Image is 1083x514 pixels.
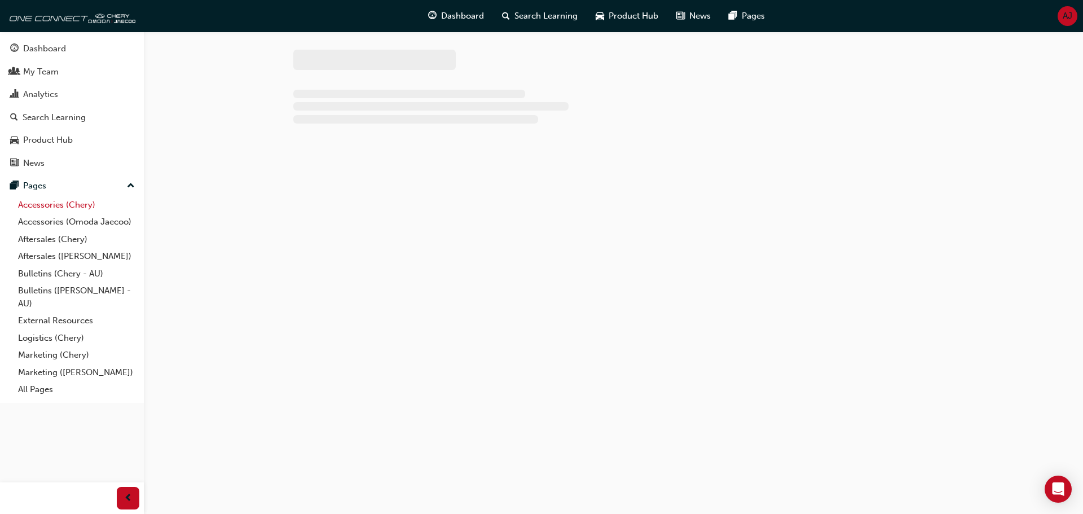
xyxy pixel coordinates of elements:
div: Product Hub [23,134,73,147]
span: search-icon [10,113,18,123]
span: guage-icon [10,44,19,54]
a: Bulletins (Chery - AU) [14,265,139,283]
a: Aftersales ([PERSON_NAME]) [14,248,139,265]
span: News [689,10,711,23]
span: guage-icon [428,9,437,23]
a: My Team [5,61,139,82]
span: Product Hub [609,10,658,23]
a: news-iconNews [667,5,720,28]
span: AJ [1063,10,1072,23]
div: News [23,157,45,170]
a: Marketing ([PERSON_NAME]) [14,364,139,381]
span: up-icon [127,179,135,194]
span: news-icon [10,159,19,169]
a: Dashboard [5,38,139,59]
button: Pages [5,175,139,196]
span: car-icon [10,135,19,146]
span: chart-icon [10,90,19,100]
span: prev-icon [124,491,133,506]
a: Bulletins ([PERSON_NAME] - AU) [14,282,139,312]
span: news-icon [676,9,685,23]
a: Accessories (Chery) [14,196,139,214]
span: car-icon [596,9,604,23]
a: Product Hub [5,130,139,151]
a: Analytics [5,84,139,105]
a: Marketing (Chery) [14,346,139,364]
a: guage-iconDashboard [419,5,493,28]
img: oneconnect [6,5,135,27]
span: pages-icon [729,9,737,23]
span: search-icon [502,9,510,23]
span: pages-icon [10,181,19,191]
button: AJ [1058,6,1077,26]
span: Search Learning [514,10,578,23]
a: News [5,153,139,174]
a: External Resources [14,312,139,330]
a: Aftersales (Chery) [14,231,139,248]
div: Analytics [23,88,58,101]
button: DashboardMy TeamAnalyticsSearch LearningProduct HubNews [5,36,139,175]
a: All Pages [14,381,139,398]
div: Dashboard [23,42,66,55]
a: search-iconSearch Learning [493,5,587,28]
div: Pages [23,179,46,192]
span: Dashboard [441,10,484,23]
a: pages-iconPages [720,5,774,28]
div: Open Intercom Messenger [1045,476,1072,503]
span: Pages [742,10,765,23]
a: Accessories (Omoda Jaecoo) [14,213,139,231]
span: people-icon [10,67,19,77]
a: car-iconProduct Hub [587,5,667,28]
a: Logistics (Chery) [14,330,139,347]
div: Search Learning [23,111,86,124]
a: Search Learning [5,107,139,128]
div: My Team [23,65,59,78]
